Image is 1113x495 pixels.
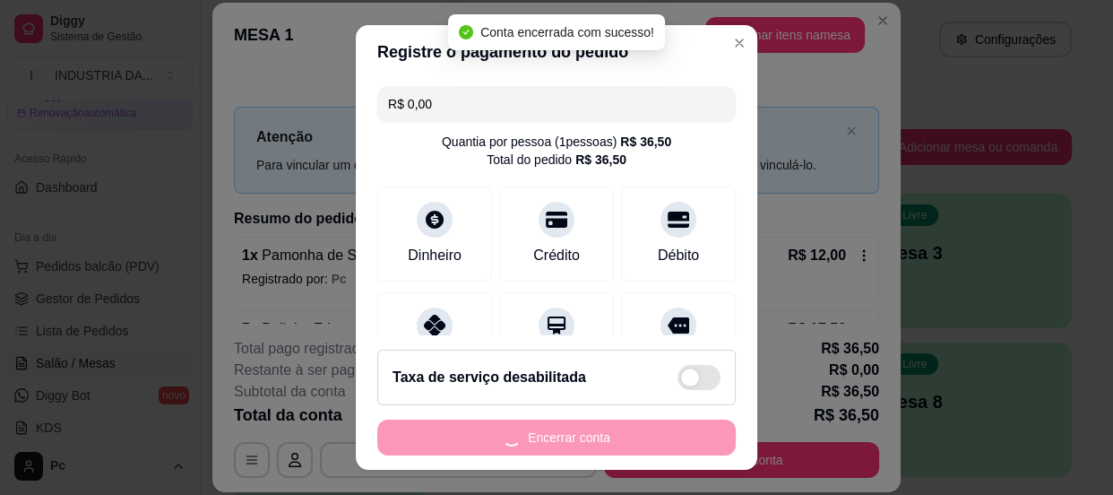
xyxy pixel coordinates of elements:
input: Ex.: hambúrguer de cordeiro [388,86,725,122]
div: R$ 36,50 [620,133,671,151]
button: Close [725,29,754,57]
div: R$ 36,50 [575,151,626,169]
h2: Taxa de serviço desabilitada [393,367,586,388]
div: Crédito [533,245,580,266]
div: Dinheiro [408,245,462,266]
div: Total do pedido [487,151,626,169]
span: check-circle [459,25,473,39]
span: Conta encerrada com sucesso! [480,25,654,39]
header: Registre o pagamento do pedido [356,25,757,79]
div: Débito [658,245,699,266]
div: Quantia por pessoa ( 1 pessoas) [442,133,671,151]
